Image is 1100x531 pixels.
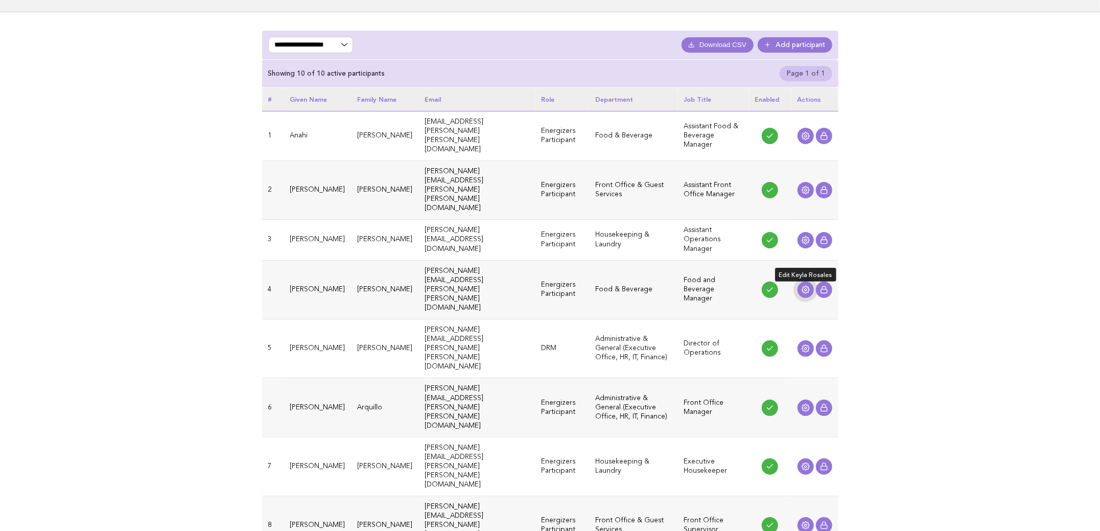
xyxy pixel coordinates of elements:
td: Housekeeping & Laundry [589,437,677,496]
td: [PERSON_NAME] [352,111,419,160]
td: 3 [262,220,284,260]
td: Energizers Participant [535,161,590,220]
td: [PERSON_NAME] [352,161,419,220]
td: Assistant Front Office Manager [678,161,749,220]
th: Given name [284,88,352,111]
td: Energizers Participant [535,260,590,319]
td: Arquillo [352,378,419,437]
th: Role [535,88,590,111]
td: Executive Housekeeper [678,437,749,496]
th: Enabled [749,88,791,111]
td: [PERSON_NAME] [284,220,352,260]
td: Assistant Operations Manager [678,220,749,260]
th: Department [589,88,677,111]
td: 7 [262,437,284,496]
td: Energizers Participant [535,378,590,437]
button: Download CSV [682,37,754,53]
td: [PERSON_NAME] [284,161,352,220]
td: [PERSON_NAME] [352,260,419,319]
td: [PERSON_NAME][EMAIL_ADDRESS][PERSON_NAME][PERSON_NAME][DOMAIN_NAME] [419,319,535,378]
td: 5 [262,319,284,378]
th: Email [419,88,535,111]
td: [EMAIL_ADDRESS][PERSON_NAME][PERSON_NAME][DOMAIN_NAME] [419,111,535,160]
td: [PERSON_NAME] [352,437,419,496]
td: Anahi [284,111,352,160]
th: # [262,88,284,111]
th: Job Title [678,88,749,111]
td: [PERSON_NAME][EMAIL_ADDRESS][PERSON_NAME][PERSON_NAME][DOMAIN_NAME] [419,378,535,437]
td: [PERSON_NAME] [284,319,352,378]
td: [PERSON_NAME] [352,319,419,378]
td: Energizers Participant [535,437,590,496]
td: Front Office Manager [678,378,749,437]
div: Showing 10 of 10 active participants [268,69,385,78]
td: Administrative & General (Executive Office, HR, IT, Finance) [589,319,677,378]
td: [PERSON_NAME][EMAIL_ADDRESS][DOMAIN_NAME] [419,220,535,260]
td: Energizers Participant [535,220,590,260]
td: DRM [535,319,590,378]
td: 6 [262,378,284,437]
td: Administrative & General (Executive Office, HR, IT, Finance) [589,378,677,437]
td: [PERSON_NAME] [284,378,352,437]
td: [PERSON_NAME] [284,260,352,319]
td: Food & Beverage [589,111,677,160]
td: [PERSON_NAME][EMAIL_ADDRESS][PERSON_NAME][PERSON_NAME][DOMAIN_NAME] [419,437,535,496]
th: Family name [352,88,419,111]
td: Front Office & Guest Services [589,161,677,220]
td: 1 [262,111,284,160]
td: 4 [262,260,284,319]
a: Add participant [758,37,832,53]
td: Assistant Food & Beverage Manager [678,111,749,160]
td: [PERSON_NAME] [284,437,352,496]
td: [PERSON_NAME] [352,220,419,260]
td: Housekeeping & Laundry [589,220,677,260]
td: Food & Beverage [589,260,677,319]
td: [PERSON_NAME][EMAIL_ADDRESS][PERSON_NAME][PERSON_NAME][DOMAIN_NAME] [419,260,535,319]
td: Energizers Participant [535,111,590,160]
td: [PERSON_NAME][EMAIL_ADDRESS][PERSON_NAME][PERSON_NAME][DOMAIN_NAME] [419,161,535,220]
td: Food and Beverage Manager [678,260,749,319]
td: 2 [262,161,284,220]
td: Director of Operations [678,319,749,378]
